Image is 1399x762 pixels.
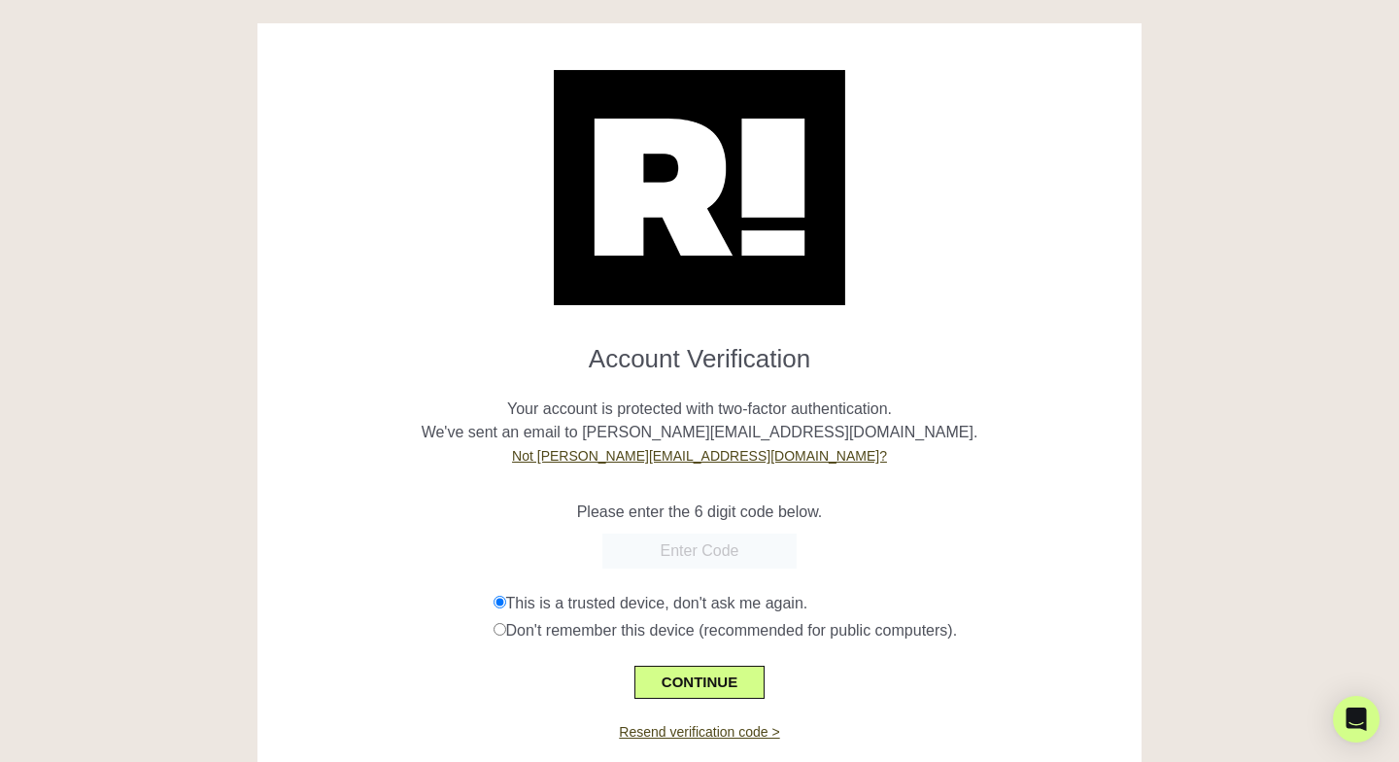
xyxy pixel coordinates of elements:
[494,592,1128,615] div: This is a trusted device, don't ask me again.
[634,666,765,699] button: CONTINUE
[272,329,1127,374] h1: Account Verification
[1333,696,1380,743] div: Open Intercom Messenger
[272,501,1127,524] p: Please enter the 6 digit code below.
[272,374,1127,468] p: Your account is protected with two-factor authentication. We've sent an email to [PERSON_NAME][EM...
[554,70,845,305] img: Retention.com
[602,534,797,569] input: Enter Code
[512,448,887,464] a: Not [PERSON_NAME][EMAIL_ADDRESS][DOMAIN_NAME]?
[494,619,1128,642] div: Don't remember this device (recommended for public computers).
[619,724,779,740] a: Resend verification code >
